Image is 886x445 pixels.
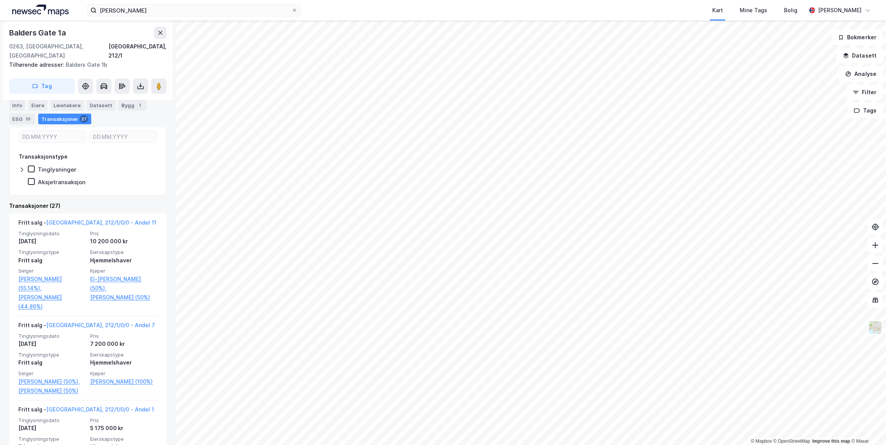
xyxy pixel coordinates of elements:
[90,417,157,424] span: Pris
[18,230,86,237] span: Tinglysningsdato
[90,436,157,442] span: Eierskapstype
[90,131,157,142] input: DD.MM.YYYY
[90,370,157,377] span: Kjøper
[18,436,86,442] span: Tinglysningstype
[50,100,84,111] div: Leietakere
[818,6,862,15] div: [PERSON_NAME]
[12,5,69,16] img: logo.a4113a55bc3d86da70a041830d287a7e.svg
[18,358,86,367] div: Fritt salg
[28,100,47,111] div: Eiere
[18,424,86,433] div: [DATE]
[19,152,68,161] div: Transaksjonstype
[18,293,86,311] a: [PERSON_NAME] (44.86%)
[18,237,86,246] div: [DATE]
[18,386,86,395] a: [PERSON_NAME] (50%)
[773,439,810,444] a: OpenStreetMap
[24,115,32,123] div: 10
[836,48,883,63] button: Datasett
[18,339,86,349] div: [DATE]
[9,27,68,39] div: Balders Gate 1a
[90,256,157,265] div: Hjemmelshaver
[38,178,86,186] div: Aksjetransaksjon
[108,42,167,60] div: [GEOGRAPHIC_DATA], 212/1
[46,219,156,226] a: [GEOGRAPHIC_DATA], 212/1/0/0 - Andel 11
[18,249,86,255] span: Tinglysningstype
[18,275,86,293] a: [PERSON_NAME] (55.14%),
[19,131,86,142] input: DD.MM.YYYY
[18,370,86,377] span: Selger
[90,249,157,255] span: Eierskapstype
[848,408,886,445] iframe: Chat Widget
[784,6,797,15] div: Bolig
[18,256,86,265] div: Fritt salg
[9,201,167,210] div: Transaksjoner (27)
[90,293,157,302] a: [PERSON_NAME] (50%)
[18,333,86,339] span: Tinglysningsdato
[846,85,883,100] button: Filter
[90,333,157,339] span: Pris
[90,275,157,293] a: El-[PERSON_NAME] (50%),
[90,377,157,386] a: [PERSON_NAME] (100%)
[868,320,883,335] img: Z
[712,6,723,15] div: Kart
[90,268,157,274] span: Kjøper
[90,424,157,433] div: 5 175 000 kr
[118,100,147,111] div: Bygg
[87,100,115,111] div: Datasett
[848,408,886,445] div: Kontrollprogram for chat
[18,352,86,358] span: Tinglysningstype
[97,5,291,16] input: Søk på adresse, matrikkel, gårdeiere, leietakere eller personer
[18,321,155,333] div: Fritt salg -
[9,61,66,68] span: Tilhørende adresser:
[90,352,157,358] span: Eierskapstype
[90,237,157,246] div: 10 200 000 kr
[90,230,157,237] span: Pris
[18,405,154,417] div: Fritt salg -
[812,439,850,444] a: Improve this map
[18,268,86,274] span: Selger
[18,417,86,424] span: Tinglysningsdato
[839,66,883,82] button: Analyse
[9,60,160,69] div: Balders Gate 1b
[740,6,767,15] div: Mine Tags
[38,114,91,124] div: Transaksjoner
[9,100,25,111] div: Info
[18,377,86,386] a: [PERSON_NAME] (50%),
[831,30,883,45] button: Bokmerker
[18,218,156,230] div: Fritt salg -
[38,166,76,173] div: Tinglysninger
[9,79,75,94] button: Tag
[9,114,35,124] div: ESG
[80,115,88,123] div: 27
[90,339,157,349] div: 7 200 000 kr
[751,439,772,444] a: Mapbox
[46,406,154,413] a: [GEOGRAPHIC_DATA], 212/1/0/0 - Andel 1
[9,42,108,60] div: 0263, [GEOGRAPHIC_DATA], [GEOGRAPHIC_DATA]
[90,358,157,367] div: Hjemmelshaver
[46,322,155,328] a: [GEOGRAPHIC_DATA], 212/1/0/0 - Andel 7
[847,103,883,118] button: Tags
[136,101,144,109] div: 1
